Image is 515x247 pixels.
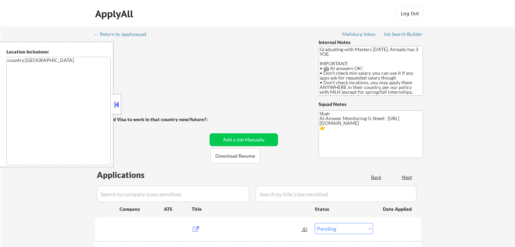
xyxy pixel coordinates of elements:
button: Add a Job Manually [210,133,278,146]
div: Mailslurp Inbox [342,32,376,37]
div: Location Inclusions: [6,48,111,55]
a: Job Search Builder [383,31,423,38]
div: Squad Notes [319,101,423,108]
input: Search by company (case sensitive) [97,186,249,202]
div: Job Search Builder [383,32,423,37]
div: ATS [164,206,192,212]
div: Applications [97,171,164,179]
input: Search by title (case sensitive) [256,186,416,202]
div: Status [315,203,373,215]
button: Log Out [396,7,424,20]
div: Company [120,206,164,212]
a: Mailslurp Inbox [342,31,376,38]
div: Back [371,174,382,181]
button: Download Resume [210,148,260,163]
a: ← Return to /applysquad [94,31,153,38]
div: ← Return to /applysquad [94,32,153,37]
div: Next [402,174,413,181]
div: ApplyAll [95,8,135,20]
div: Internal Notes [319,39,423,46]
strong: Will need Visa to work in that country now/future?: [95,116,208,122]
div: Date Applied [383,206,413,212]
div: Title [192,206,308,212]
div: JD [302,223,308,235]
